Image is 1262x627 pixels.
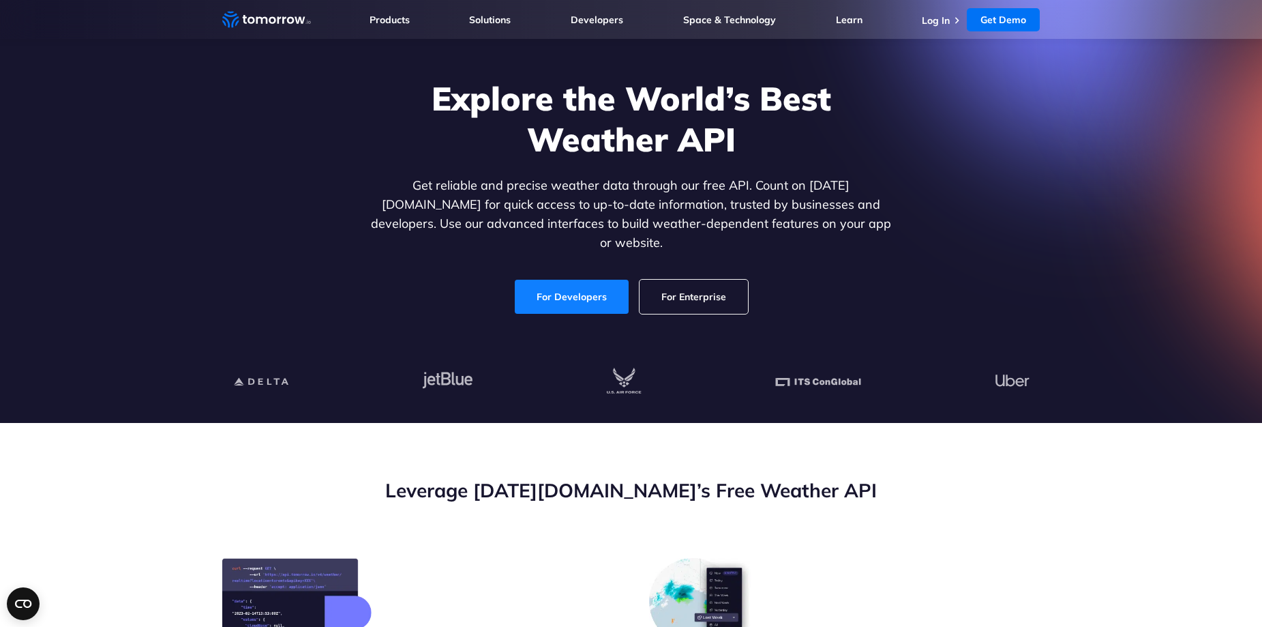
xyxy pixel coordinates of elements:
[469,14,511,26] a: Solutions
[515,280,629,314] a: For Developers
[7,587,40,620] button: Open CMP widget
[571,14,623,26] a: Developers
[368,176,895,252] p: Get reliable and precise weather data through our free API. Count on [DATE][DOMAIN_NAME] for quic...
[368,78,895,160] h1: Explore the World’s Best Weather API
[222,10,311,30] a: Home link
[967,8,1040,31] a: Get Demo
[222,478,1040,504] h2: Leverage [DATE][DOMAIN_NAME]’s Free Weather API
[683,14,776,26] a: Space & Technology
[922,14,950,27] a: Log In
[836,14,862,26] a: Learn
[640,280,748,314] a: For Enterprise
[370,14,410,26] a: Products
